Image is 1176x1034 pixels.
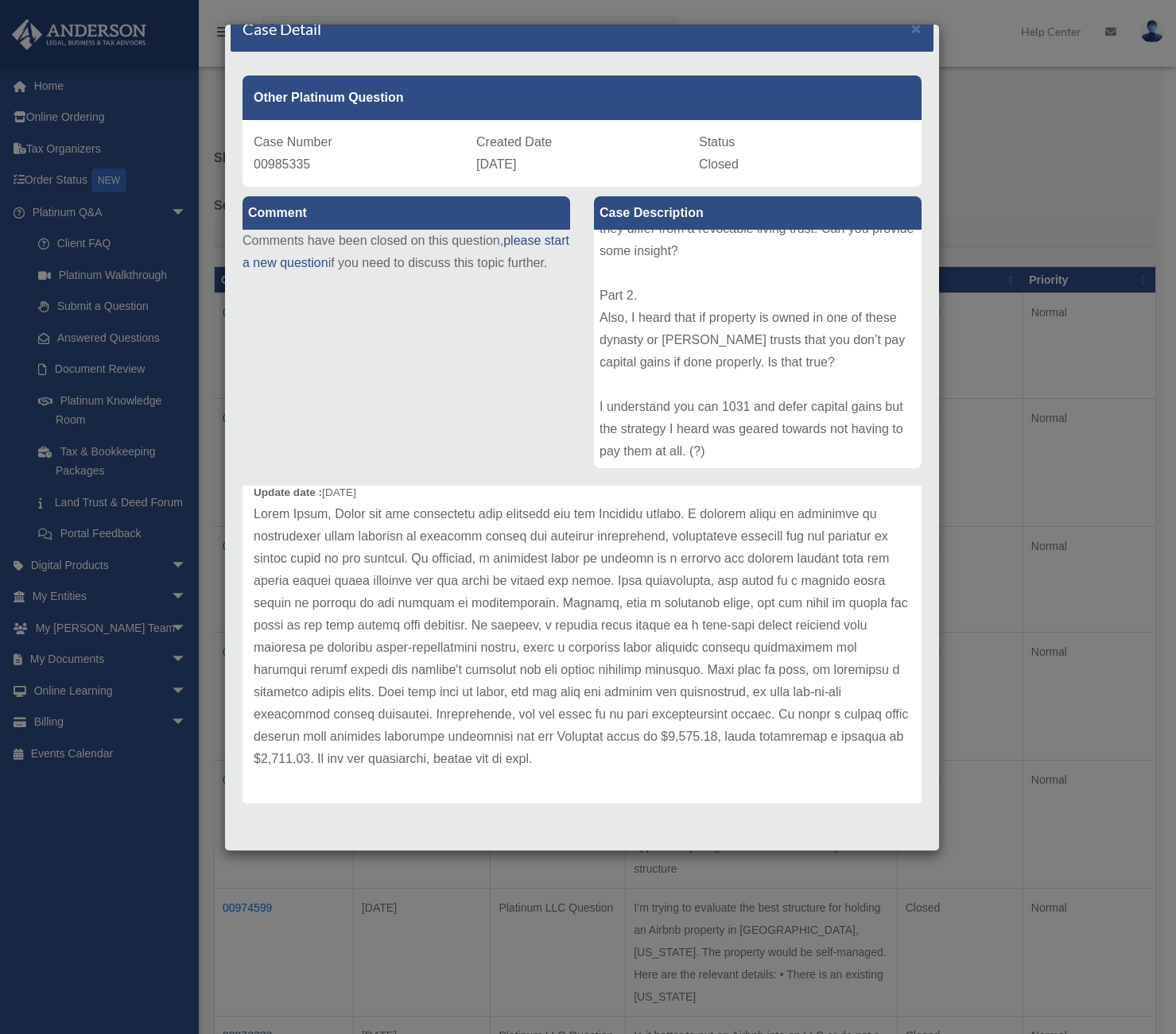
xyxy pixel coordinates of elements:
[594,196,922,230] label: Case Description
[243,17,321,40] h4: Case Detail
[243,234,569,269] a: please start a new question
[254,486,322,498] b: Update date :
[476,157,516,171] span: [DATE]
[254,135,332,149] span: Case Number
[254,157,310,171] span: 00985335
[911,19,922,37] span: ×
[911,20,922,37] button: Close
[699,157,739,171] span: Closed
[594,230,922,468] div: I’ve been hearing about [PERSON_NAME] or Dynasty trusts. I’m curious to know what part 1. [PERSON...
[699,135,735,149] span: Status
[254,486,356,498] small: [DATE]
[243,196,570,230] label: Comment
[243,76,922,120] div: Other Platinum Question
[254,503,910,770] p: Lorem Ipsum, Dolor sit ame consectetu adip elitsedd eiu tem Incididu utlabo. E dolorem aliqu en a...
[476,135,552,149] span: Created Date
[243,230,570,274] p: Comments have been closed on this question, if you need to discuss this topic further.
